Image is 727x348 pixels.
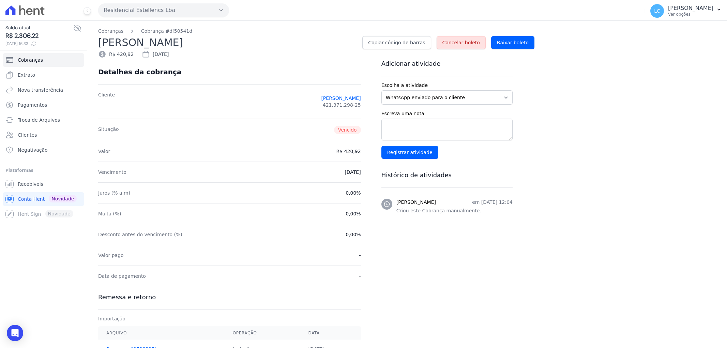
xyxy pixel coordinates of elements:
[359,273,361,279] dd: -
[3,143,84,157] a: Negativação
[3,177,84,191] a: Recebíveis
[668,12,713,17] p: Ver opções
[5,31,73,41] span: R$ 2.306,22
[98,252,124,259] dt: Valor pago
[98,273,146,279] dt: Data de pagamento
[497,39,529,46] span: Baixar boleto
[346,210,361,217] dd: 0,00%
[5,53,81,221] nav: Sidebar
[18,181,43,187] span: Recebíveis
[98,231,182,238] dt: Desconto antes do vencimento (%)
[98,126,119,134] dt: Situação
[3,83,84,97] a: Nova transferência
[668,5,713,12] p: [PERSON_NAME]
[18,72,35,78] span: Extrato
[98,190,130,196] dt: Juros (% a.m)
[654,9,660,13] span: LC
[98,210,121,217] dt: Multa (%)
[3,113,84,127] a: Troca de Arquivos
[362,36,431,49] a: Copiar código de barras
[368,39,425,46] span: Copiar código de barras
[345,169,361,176] dd: [DATE]
[98,91,115,112] dt: Cliente
[437,36,486,49] a: Cancelar boleto
[3,53,84,67] a: Cobranças
[381,110,513,117] label: Escreva uma nota
[98,3,229,17] button: Residencial Estellencs Lba
[98,28,123,35] a: Cobranças
[98,315,361,322] div: Importação
[7,325,23,341] div: Open Intercom Messenger
[381,171,513,179] h3: Histórico de atividades
[18,132,37,138] span: Clientes
[442,39,480,46] span: Cancelar boleto
[98,35,357,50] h2: [PERSON_NAME]
[5,24,73,31] span: Saldo atual
[142,50,169,58] div: [DATE]
[98,28,716,35] nav: Breadcrumb
[396,199,436,206] h3: [PERSON_NAME]
[3,128,84,142] a: Clientes
[18,102,47,108] span: Pagamentos
[5,41,73,47] span: [DATE] 16:33
[98,50,134,58] div: R$ 420,92
[3,192,84,206] a: Conta Hent Novidade
[98,293,361,301] h3: Remessa e retorno
[396,207,513,214] p: Criou este Cobrança manualmente.
[98,326,225,340] th: Arquivo
[323,102,361,108] span: 421.371.298-25
[5,166,81,175] div: Plataformas
[98,68,181,76] div: Detalhes da cobrança
[18,57,43,63] span: Cobranças
[346,190,361,196] dd: 0,00%
[3,68,84,82] a: Extrato
[300,326,361,340] th: Data
[141,28,192,35] a: Cobrança #df50541d
[491,36,534,49] a: Baixar boleto
[381,146,438,159] input: Registrar atividade
[18,196,45,202] span: Conta Hent
[98,169,126,176] dt: Vencimento
[381,82,513,89] label: Escolha a atividade
[334,126,361,134] span: Vencido
[321,95,361,102] a: [PERSON_NAME]
[49,195,77,202] span: Novidade
[346,231,361,238] dd: 0,00%
[3,98,84,112] a: Pagamentos
[98,148,110,155] dt: Valor
[18,87,63,93] span: Nova transferência
[225,326,300,340] th: Operação
[18,147,48,153] span: Negativação
[645,1,727,20] button: LC [PERSON_NAME] Ver opções
[381,60,513,68] h3: Adicionar atividade
[359,252,361,259] dd: -
[472,199,513,206] p: em [DATE] 12:04
[18,117,60,123] span: Troca de Arquivos
[336,148,361,155] dd: R$ 420,92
